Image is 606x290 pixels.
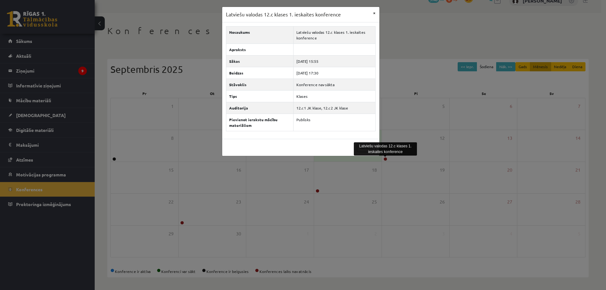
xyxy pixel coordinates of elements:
[293,67,375,79] td: [DATE] 17:30
[293,79,375,90] td: Konference nav sākta
[293,55,375,67] td: [DATE] 15:55
[226,44,293,55] th: Apraksts
[354,142,417,156] div: Latviešu valodas 12.c klases 1. ieskaites konference
[226,26,293,44] th: Nosaukums
[226,11,341,18] h3: Latviešu valodas 12.c klases 1. ieskaites konference
[226,114,293,131] th: Pievienot ierakstu mācību materiāliem
[226,90,293,102] th: Tips
[293,114,375,131] td: Publisks
[293,102,375,114] td: 12.c1 JK klase, 12.c2 JK klase
[226,102,293,114] th: Auditorija
[226,67,293,79] th: Beidzas
[226,79,293,90] th: Stāvoklis
[293,90,375,102] td: Klases
[369,7,379,19] button: ×
[293,26,375,44] td: Latviešu valodas 12.c klases 1. ieskaites konference
[226,55,293,67] th: Sākas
